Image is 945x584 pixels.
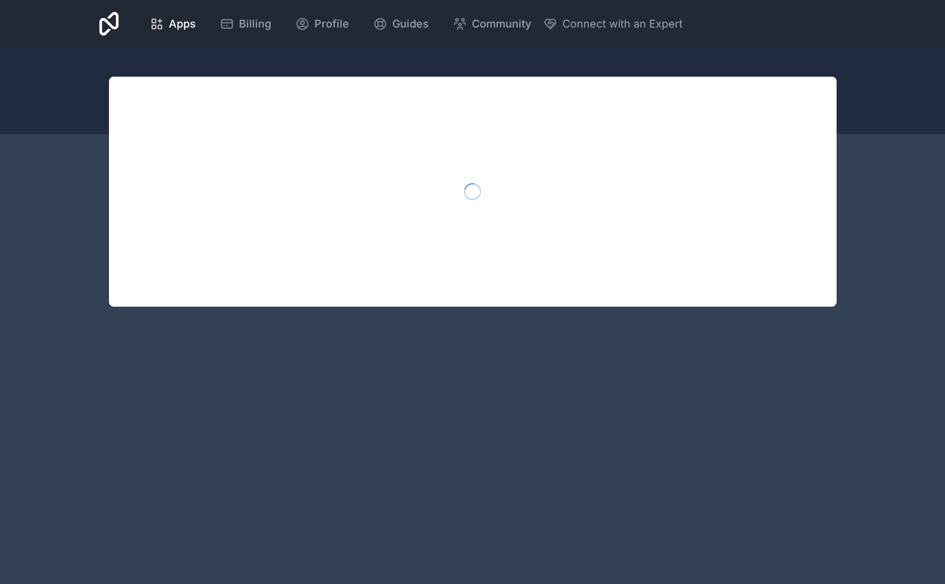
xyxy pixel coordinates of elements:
a: Guides [364,11,438,37]
span: Profile [314,16,349,32]
a: Profile [286,11,359,37]
a: Billing [210,11,281,37]
span: Guides [392,16,429,32]
span: Connect with an Expert [562,16,683,32]
span: Community [472,16,531,32]
span: Billing [239,16,271,32]
a: Community [443,11,541,37]
a: Apps [140,11,205,37]
button: Connect with an Expert [543,16,683,32]
span: Apps [169,16,196,32]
